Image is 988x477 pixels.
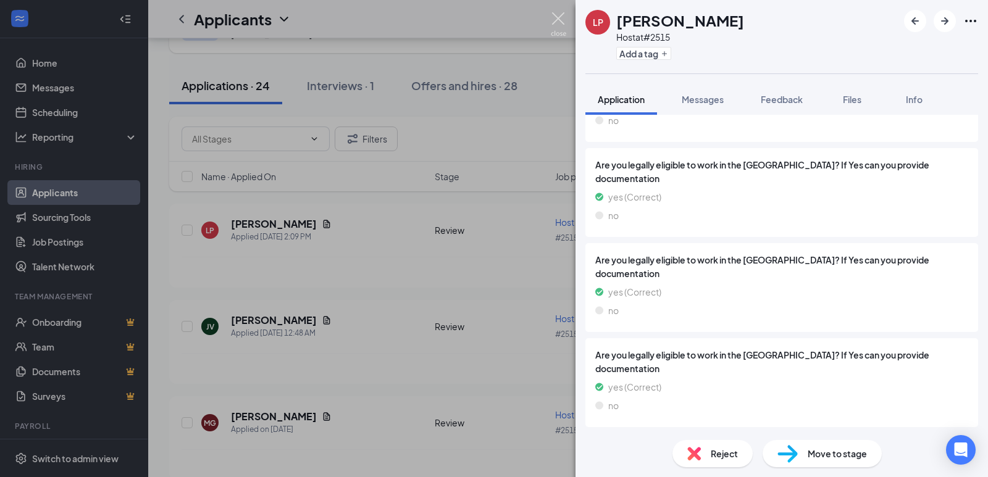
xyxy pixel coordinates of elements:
span: no [608,399,619,412]
svg: Ellipses [963,14,978,28]
span: no [608,114,619,127]
div: Host at #2515 [616,31,744,43]
span: yes (Correct) [608,380,661,394]
span: Move to stage [808,447,867,460]
span: Are you legally eligible to work in the [GEOGRAPHIC_DATA]? If Yes can you provide documentation [595,158,968,185]
span: no [608,209,619,222]
span: Reject [711,447,738,460]
span: Application [598,94,645,105]
span: Files [843,94,861,105]
div: Open Intercom Messenger [946,435,976,465]
button: ArrowRight [934,10,956,32]
span: no [608,304,619,317]
svg: ArrowRight [937,14,952,28]
span: Are you legally eligible to work in the [GEOGRAPHIC_DATA]? If Yes can you provide documentation [595,348,968,375]
svg: ArrowLeftNew [908,14,923,28]
span: yes (Correct) [608,190,661,204]
span: Info [906,94,923,105]
h1: [PERSON_NAME] [616,10,744,31]
svg: Plus [661,50,668,57]
div: LP [593,16,603,28]
span: Messages [682,94,724,105]
button: ArrowLeftNew [904,10,926,32]
button: PlusAdd a tag [616,47,671,60]
span: Are you legally eligible to work in the [GEOGRAPHIC_DATA]? If Yes can you provide documentation [595,253,968,280]
span: Feedback [761,94,803,105]
span: yes (Correct) [608,285,661,299]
